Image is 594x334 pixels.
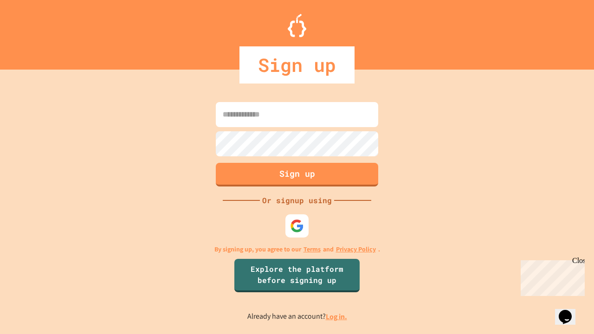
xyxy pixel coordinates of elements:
[234,259,360,292] a: Explore the platform before signing up
[288,14,306,37] img: Logo.svg
[239,46,355,83] div: Sign up
[247,311,347,322] p: Already have an account?
[260,195,334,206] div: Or signup using
[4,4,64,59] div: Chat with us now!Close
[555,297,585,325] iframe: chat widget
[290,219,304,233] img: google-icon.svg
[303,244,321,254] a: Terms
[216,163,378,186] button: Sign up
[326,312,347,321] a: Log in.
[336,244,376,254] a: Privacy Policy
[517,257,585,296] iframe: chat widget
[214,244,380,254] p: By signing up, you agree to our and .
